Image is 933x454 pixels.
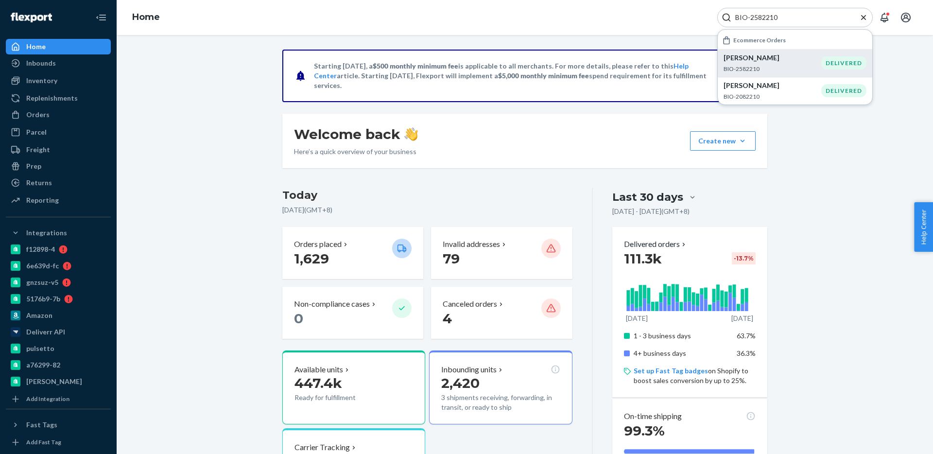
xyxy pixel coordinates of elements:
button: Orders placed 1,629 [282,227,423,279]
a: a76299-82 [6,357,111,373]
div: Inbounds [26,58,56,68]
p: Orders placed [294,239,342,250]
a: Freight [6,142,111,157]
p: Invalid addresses [443,239,500,250]
a: Reporting [6,192,111,208]
a: [PERSON_NAME] [6,374,111,389]
span: 0 [294,310,303,327]
span: 2,420 [441,375,480,391]
p: 4+ business days [634,349,729,358]
p: Canceled orders [443,298,497,310]
p: Starting [DATE], a is applicable to all merchants. For more details, please refer to this article... [314,61,734,90]
div: [PERSON_NAME] [26,377,82,386]
span: 447.4k [294,375,342,391]
div: pulsetto [26,344,54,353]
span: 79 [443,250,460,267]
a: Home [132,12,160,22]
div: DELIVERED [821,56,866,70]
div: Integrations [26,228,67,238]
p: [DATE] ( GMT+8 ) [282,205,572,215]
div: gnzsuz-v5 [26,278,58,287]
p: [PERSON_NAME] [724,81,821,90]
a: Add Fast Tag [6,437,111,448]
p: BIO-2582210 [724,65,821,73]
span: 111.3k [624,250,662,267]
div: -13.7 % [732,252,756,264]
p: on Shopify to boost sales conversion by up to 25%. [634,366,756,385]
div: Returns [26,178,52,188]
button: Close Navigation [91,8,111,27]
a: Add Integration [6,393,111,405]
a: Set up Fast Tag badges [634,367,708,375]
div: DELIVERED [821,84,866,97]
button: Available units447.4kReady for fulfillment [282,350,425,424]
button: Invalid addresses 79 [431,227,572,279]
button: Create new [690,131,756,151]
span: 1,629 [294,250,329,267]
div: Orders [26,110,50,120]
div: Add Integration [26,395,69,403]
p: [PERSON_NAME] [724,53,821,63]
a: 6e639d-fc [6,258,111,274]
a: Deliverr API [6,324,111,340]
button: Non-compliance cases 0 [282,287,423,339]
p: [DATE] [626,314,648,323]
div: Replenishments [26,93,78,103]
span: 99.3% [624,422,665,439]
div: Freight [26,145,50,155]
p: Available units [294,364,343,375]
div: Prep [26,161,41,171]
h3: Today [282,188,572,203]
div: 6e639d-fc [26,261,59,271]
a: gnzsuz-v5 [6,275,111,290]
p: 1 - 3 business days [634,331,729,341]
p: [DATE] [731,314,753,323]
div: f12898-4 [26,244,55,254]
a: Inbounds [6,55,111,71]
a: Orders [6,107,111,122]
div: Deliverr API [26,327,65,337]
p: BIO-2082210 [724,92,821,101]
input: Search Input [731,13,851,22]
div: Fast Tags [26,420,57,430]
button: Open notifications [875,8,894,27]
button: Delivered orders [624,239,688,250]
p: On-time shipping [624,411,682,422]
a: f12898-4 [6,242,111,257]
button: Integrations [6,225,111,241]
h6: Ecommerce Orders [733,37,786,43]
button: Fast Tags [6,417,111,433]
a: Inventory [6,73,111,88]
img: hand-wave emoji [404,127,418,141]
button: Open account menu [896,8,916,27]
div: 5176b9-7b [26,294,60,304]
span: 63.7% [737,332,756,340]
p: [DATE] - [DATE] ( GMT+8 ) [612,207,690,216]
div: a76299-82 [26,360,60,370]
button: Close Search [859,13,868,23]
a: Amazon [6,308,111,323]
p: Non-compliance cases [294,298,370,310]
h1: Welcome back [294,125,418,143]
div: Home [26,42,46,52]
a: Returns [6,175,111,191]
p: Ready for fulfillment [294,393,384,402]
div: Inventory [26,76,57,86]
button: Help Center [914,202,933,252]
div: Last 30 days [612,190,683,205]
button: Canceled orders 4 [431,287,572,339]
div: Parcel [26,127,47,137]
button: Inbounding units2,4203 shipments receiving, forwarding, in transit, or ready to ship [429,350,572,424]
a: pulsetto [6,341,111,356]
div: Reporting [26,195,59,205]
a: Prep [6,158,111,174]
p: Inbounding units [441,364,497,375]
span: $5,000 monthly minimum fee [498,71,589,80]
ol: breadcrumbs [124,3,168,32]
div: Add Fast Tag [26,438,61,446]
div: Amazon [26,311,52,320]
span: 4 [443,310,452,327]
p: 3 shipments receiving, forwarding, in transit, or ready to ship [441,393,560,412]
